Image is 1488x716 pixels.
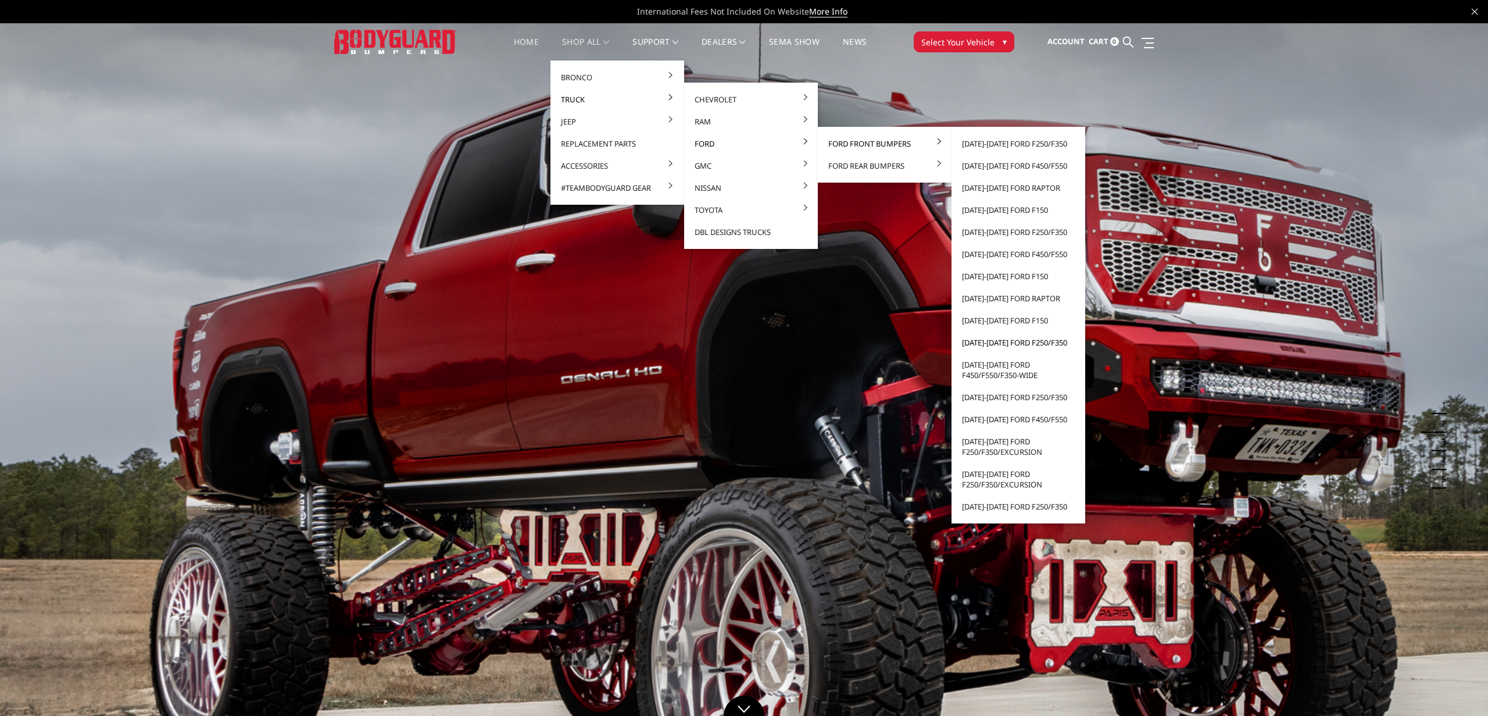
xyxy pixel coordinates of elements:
[1435,396,1446,414] button: 1 of 5
[1047,36,1085,47] span: Account
[956,155,1081,177] a: [DATE]-[DATE] Ford F450/F550
[689,88,813,111] a: Chevrolet
[1089,36,1108,47] span: Cart
[956,463,1081,496] a: [DATE]-[DATE] Ford F250/F350/Excursion
[769,38,820,60] a: SEMA Show
[914,31,1014,52] button: Select Your Vehicle
[1430,660,1488,716] iframe: Chat Widget
[843,38,867,60] a: News
[1110,37,1119,46] span: 0
[822,155,947,177] a: Ford Rear Bumpers
[555,133,679,155] a: Replacement Parts
[956,133,1081,155] a: [DATE]-[DATE] Ford F250/F350
[555,66,679,88] a: Bronco
[689,199,813,221] a: Toyota
[689,133,813,155] a: Ford
[555,88,679,111] a: Truck
[334,30,456,54] img: BODYGUARD BUMPERS
[822,133,947,155] a: Ford Front Bumpers
[724,696,764,716] a: Click to Down
[956,496,1081,518] a: [DATE]-[DATE] Ford F250/F350
[1435,470,1446,489] button: 5 of 5
[956,354,1081,386] a: [DATE]-[DATE] Ford F450/F550/F350-wide
[689,155,813,177] a: GMC
[956,265,1081,287] a: [DATE]-[DATE] Ford F150
[689,177,813,199] a: Nissan
[1047,26,1085,58] a: Account
[555,155,679,177] a: Accessories
[702,38,746,60] a: Dealers
[1435,451,1446,470] button: 4 of 5
[1089,26,1119,58] a: Cart 0
[689,221,813,243] a: DBL Designs Trucks
[1435,433,1446,451] button: 3 of 5
[956,386,1081,408] a: [DATE]-[DATE] Ford F250/F350
[956,309,1081,332] a: [DATE]-[DATE] Ford F150
[921,36,995,48] span: Select Your Vehicle
[956,243,1081,265] a: [DATE]-[DATE] Ford F450/F550
[809,6,847,17] a: More Info
[1003,35,1007,48] span: ▾
[956,287,1081,309] a: [DATE]-[DATE] Ford Raptor
[555,111,679,133] a: Jeep
[632,38,678,60] a: Support
[689,111,813,133] a: Ram
[514,38,539,60] a: Home
[1435,414,1446,433] button: 2 of 5
[562,38,609,60] a: shop all
[956,199,1081,221] a: [DATE]-[DATE] Ford F150
[956,221,1081,243] a: [DATE]-[DATE] Ford F250/F350
[956,332,1081,354] a: [DATE]-[DATE] Ford F250/F350
[956,430,1081,463] a: [DATE]-[DATE] Ford F250/F350/Excursion
[956,408,1081,430] a: [DATE]-[DATE] Ford F450/F550
[555,177,679,199] a: #TeamBodyguard Gear
[956,177,1081,199] a: [DATE]-[DATE] Ford Raptor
